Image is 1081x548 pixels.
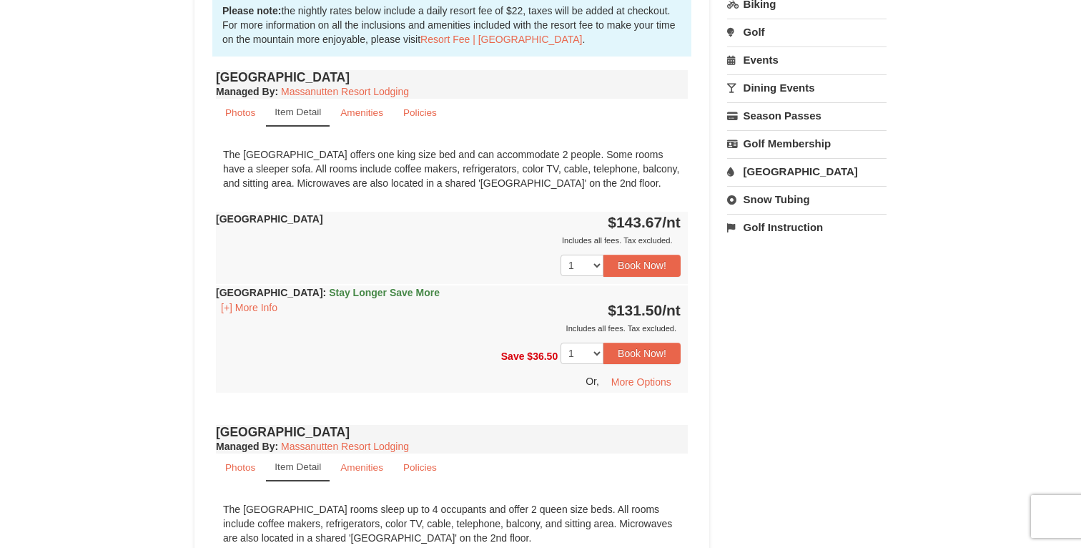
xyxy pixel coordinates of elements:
[727,214,887,240] a: Golf Instruction
[331,99,393,127] a: Amenities
[394,99,446,127] a: Policies
[216,454,265,481] a: Photos
[275,107,321,117] small: Item Detail
[216,233,681,248] div: Includes all fees. Tax excluded.
[266,99,330,127] a: Item Detail
[275,461,321,472] small: Item Detail
[527,350,558,361] span: $36.50
[216,140,688,197] div: The [GEOGRAPHIC_DATA] offers one king size bed and can accommodate 2 people. Some rooms have a sl...
[216,213,323,225] strong: [GEOGRAPHIC_DATA]
[727,102,887,129] a: Season Passes
[216,321,681,336] div: Includes all fees. Tax excluded.
[216,425,688,439] h4: [GEOGRAPHIC_DATA]
[586,376,599,387] span: Or,
[420,34,582,45] a: Resort Fee | [GEOGRAPHIC_DATA]
[216,300,282,315] button: [+] More Info
[340,107,383,118] small: Amenities
[727,74,887,101] a: Dining Events
[727,186,887,212] a: Snow Tubing
[602,371,681,393] button: More Options
[281,86,409,97] a: Massanutten Resort Lodging
[266,454,330,481] a: Item Detail
[608,302,662,318] span: $131.50
[216,287,440,298] strong: [GEOGRAPHIC_DATA]
[216,86,278,97] strong: :
[608,214,681,230] strong: $143.67
[222,5,281,16] strong: Please note:
[662,214,681,230] span: /nt
[216,70,688,84] h4: [GEOGRAPHIC_DATA]
[329,287,440,298] span: Stay Longer Save More
[216,441,278,452] strong: :
[727,158,887,185] a: [GEOGRAPHIC_DATA]
[331,454,393,481] a: Amenities
[216,99,265,127] a: Photos
[727,130,887,157] a: Golf Membership
[340,462,383,473] small: Amenities
[727,19,887,45] a: Golf
[603,343,681,364] button: Book Now!
[323,287,327,298] span: :
[225,107,255,118] small: Photos
[403,107,437,118] small: Policies
[216,441,275,452] span: Managed By
[501,350,525,361] span: Save
[603,255,681,276] button: Book Now!
[216,86,275,97] span: Managed By
[225,462,255,473] small: Photos
[281,441,409,452] a: Massanutten Resort Lodging
[403,462,437,473] small: Policies
[662,302,681,318] span: /nt
[394,454,446,481] a: Policies
[727,47,887,73] a: Events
